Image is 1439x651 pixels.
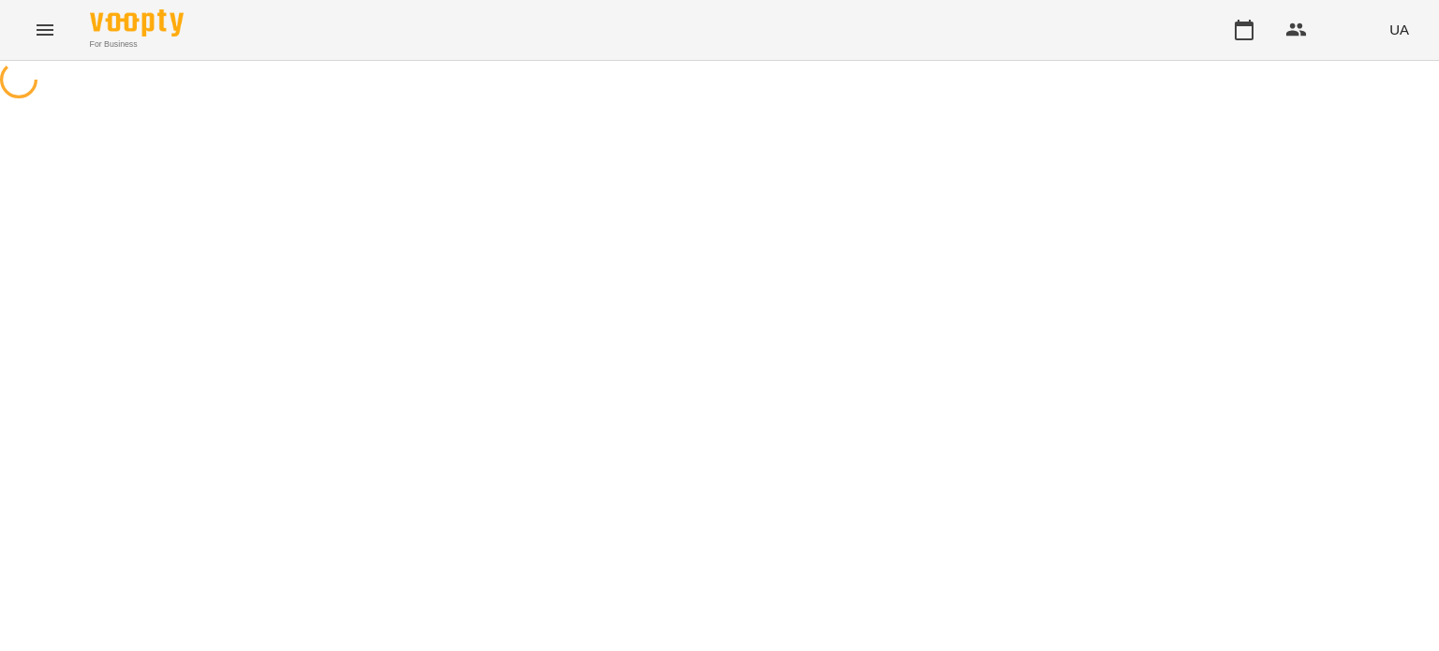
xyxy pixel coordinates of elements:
button: Menu [22,7,67,52]
button: UA [1382,12,1417,47]
span: For Business [90,38,184,51]
img: Voopty Logo [90,9,184,37]
img: 340d3a4d39dc8dd5a33417f16098fe2d.png [1337,17,1363,43]
span: UA [1389,20,1409,39]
